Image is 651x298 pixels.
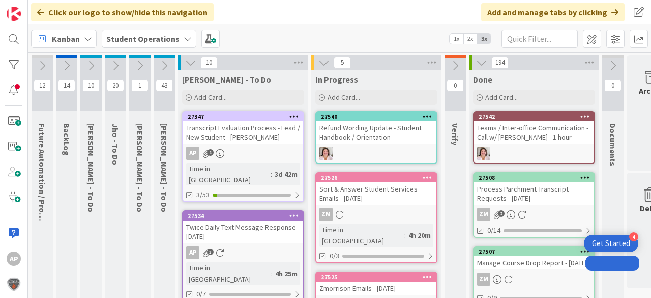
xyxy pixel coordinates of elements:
[316,282,436,295] div: Zmorrison Emails - [DATE]
[491,57,509,69] span: 194
[406,230,433,241] div: 4h 20m
[474,208,594,221] div: ZM
[474,173,594,182] div: 27508
[315,111,437,164] a: 27540Refund Wording Update - Student Handbook / OrientationEW
[7,7,21,21] img: Visit kanbanzone.com
[334,57,351,69] span: 5
[273,268,300,279] div: 4h 25m
[477,147,490,160] img: EW
[271,169,272,180] span: :
[316,273,436,295] div: 27525Zmorrison Emails - [DATE]
[474,247,594,256] div: 27507
[321,274,436,281] div: 27525
[474,173,594,205] div: 27508Process Parchment Transcript Requests - [DATE]
[315,74,358,85] span: In Progress
[183,246,303,259] div: AP
[7,277,21,291] img: avatar
[463,34,477,44] span: 2x
[319,208,333,221] div: ZM
[321,113,436,120] div: 27540
[7,252,21,266] div: AP
[188,113,303,120] div: 27347
[473,111,595,164] a: 27542Teams / Inter-office Communication - Call w/ [PERSON_NAME] - 1 hourEW
[485,93,518,102] span: Add Card...
[328,93,360,102] span: Add Card...
[82,79,100,92] span: 10
[182,74,271,85] span: Amanda - To Do
[183,211,303,221] div: 27534
[473,74,492,85] span: Done
[52,33,80,45] span: Kanban
[186,246,199,259] div: AP
[477,273,490,286] div: ZM
[186,147,199,160] div: AP
[450,123,460,145] span: Verify
[474,247,594,269] div: 27507Manage Course Drop Report - [DATE]
[477,208,490,221] div: ZM
[183,121,303,144] div: Transcript Evaluation Process - Lead / New Student - [PERSON_NAME]
[584,235,638,252] div: Open Get Started checklist, remaining modules: 4
[207,249,214,255] span: 3
[479,113,594,120] div: 27542
[321,174,436,181] div: 27526
[474,112,594,144] div: 27542Teams / Inter-office Communication - Call w/ [PERSON_NAME] - 1 hour
[62,123,72,156] span: BackLog
[110,123,121,165] span: Jho - To Do
[629,232,638,241] div: 4
[474,273,594,286] div: ZM
[86,123,96,212] span: Emilie - To Do
[200,57,218,69] span: 10
[135,123,145,212] span: Zaida - To Do
[316,273,436,282] div: 27525
[316,182,436,205] div: Sort & Answer Student Services Emails - [DATE]
[330,251,339,261] span: 0/3
[58,79,75,92] span: 14
[194,93,227,102] span: Add Card...
[183,147,303,160] div: AP
[271,268,273,279] span: :
[319,147,333,160] img: EW
[474,112,594,121] div: 27542
[473,172,595,238] a: 27508Process Parchment Transcript Requests - [DATE]ZM0/14
[479,248,594,255] div: 27507
[106,34,180,44] b: Student Operations
[272,169,300,180] div: 3d 42m
[319,224,404,247] div: Time in [GEOGRAPHIC_DATA]
[474,121,594,144] div: Teams / Inter-office Communication - Call w/ [PERSON_NAME] - 1 hour
[316,112,436,121] div: 27540
[316,121,436,144] div: Refund Wording Update - Student Handbook / Orientation
[186,163,271,185] div: Time in [GEOGRAPHIC_DATA]
[131,79,149,92] span: 1
[450,34,463,44] span: 1x
[316,173,436,205] div: 27526Sort & Answer Student Services Emails - [DATE]
[196,189,210,200] span: 3/53
[487,225,500,236] span: 0/14
[207,149,214,156] span: 1
[186,262,271,285] div: Time in [GEOGRAPHIC_DATA]
[37,123,47,262] span: Future Automation / Process Building
[404,230,406,241] span: :
[479,174,594,181] div: 27508
[183,221,303,243] div: Twice Daily Text Message Response - [DATE]
[183,112,303,144] div: 27347Transcript Evaluation Process - Lead / New Student - [PERSON_NAME]
[188,212,303,220] div: 27534
[159,123,169,212] span: Eric - To Do
[316,112,436,144] div: 27540Refund Wording Update - Student Handbook / Orientation
[183,112,303,121] div: 27347
[608,123,618,166] span: Documents
[107,79,124,92] span: 20
[34,79,51,92] span: 12
[156,79,173,92] span: 43
[182,111,304,202] a: 27347Transcript Evaluation Process - Lead / New Student - [PERSON_NAME]APTime in [GEOGRAPHIC_DATA...
[316,147,436,160] div: EW
[474,147,594,160] div: EW
[592,238,630,249] div: Get Started
[477,34,491,44] span: 3x
[604,79,622,92] span: 0
[474,182,594,205] div: Process Parchment Transcript Requests - [DATE]
[315,172,437,263] a: 27526Sort & Answer Student Services Emails - [DATE]ZMTime in [GEOGRAPHIC_DATA]:4h 20m0/3
[474,256,594,269] div: Manage Course Drop Report - [DATE]
[498,210,505,217] span: 2
[316,173,436,182] div: 27526
[501,30,578,48] input: Quick Filter...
